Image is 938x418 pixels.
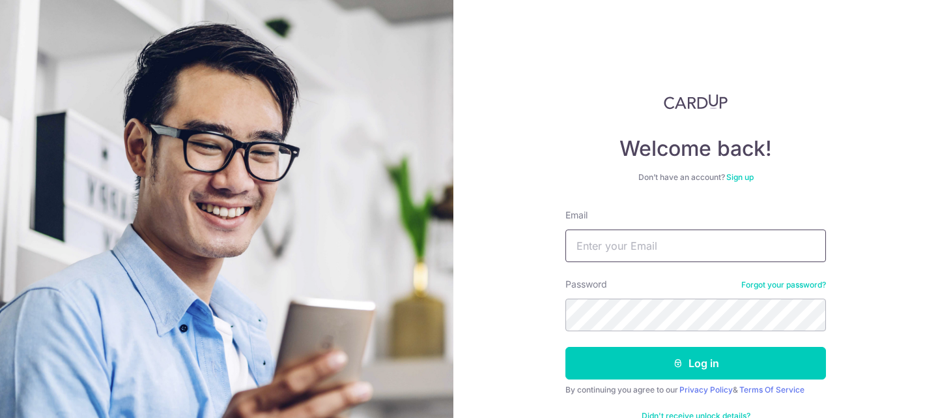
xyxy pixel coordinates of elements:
div: Don’t have an account? [565,172,826,183]
a: Forgot your password? [741,280,826,290]
a: Privacy Policy [679,385,733,395]
a: Terms Of Service [739,385,804,395]
img: CardUp Logo [664,94,728,110]
button: Log in [565,347,826,380]
h4: Welcome back! [565,136,826,162]
div: By continuing you agree to our & [565,385,826,395]
a: Sign up [726,172,754,182]
label: Email [565,209,588,222]
input: Enter your Email [565,230,826,262]
label: Password [565,278,607,291]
